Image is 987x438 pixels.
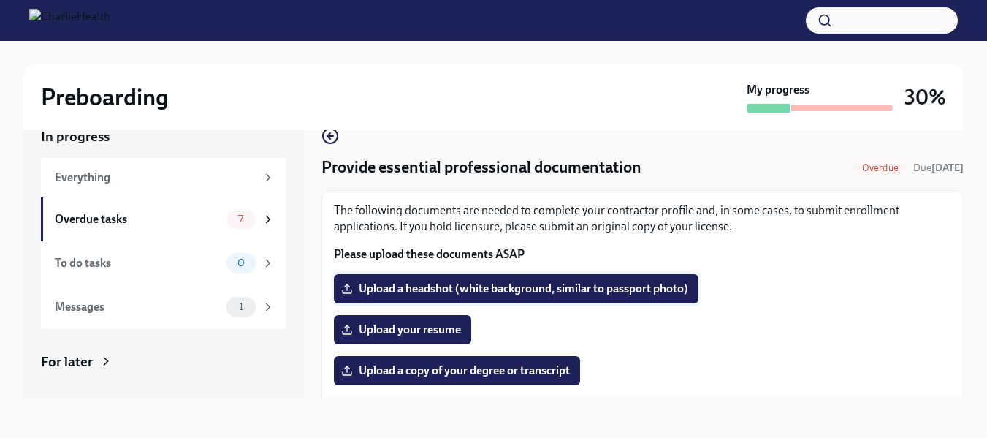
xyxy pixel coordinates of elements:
img: CharlieHealth [29,9,110,32]
span: 0 [229,257,254,268]
span: Upload a headshot (white background, similar to passport photo) [344,282,688,296]
span: August 6th, 2025 09:00 [913,161,964,175]
div: Everything [55,170,256,186]
h2: Preboarding [41,83,169,112]
a: To do tasks0 [41,241,286,285]
strong: Please upload these documents ASAP [334,247,525,261]
div: Overdue tasks [55,211,221,227]
div: To do tasks [55,255,221,271]
span: Upload a copy of your degree or transcript [344,363,570,378]
label: Upload your resume [334,315,471,344]
span: 1 [230,301,252,312]
label: Upload a copy of your degree or transcript [334,356,580,385]
a: In progress [41,127,286,146]
h4: Provide essential professional documentation [321,156,641,178]
a: Messages1 [41,285,286,329]
a: Overdue tasks7 [41,197,286,241]
span: 7 [229,214,252,224]
span: Upload your resume [344,322,461,337]
h3: 30% [904,84,946,110]
a: Everything [41,158,286,197]
a: For later [41,352,286,371]
p: The following documents are needed to complete your contractor profile and, in some cases, to sub... [334,203,951,235]
label: Upload a headshot (white background, similar to passport photo) [334,274,698,303]
a: Archived [41,394,286,413]
span: Due [913,162,964,174]
div: Messages [55,299,221,315]
span: Overdue [853,162,907,173]
div: For later [41,352,93,371]
strong: [DATE] [931,162,964,174]
strong: My progress [747,82,809,98]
